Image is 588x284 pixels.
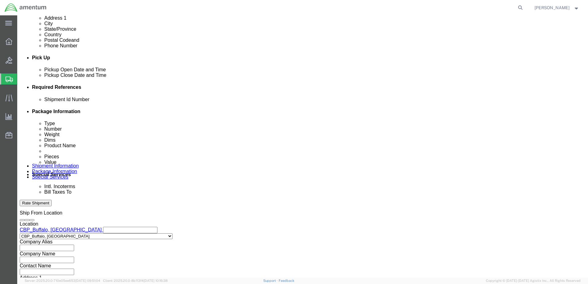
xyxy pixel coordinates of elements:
span: [DATE] 10:16:38 [144,279,168,282]
span: Client: 2025.20.0-8b113f4 [103,279,168,282]
a: Support [263,279,279,282]
img: logo [4,3,47,12]
a: Feedback [279,279,294,282]
button: [PERSON_NAME] [534,4,580,11]
span: Server: 2025.20.0-710e05ee653 [25,279,100,282]
span: [DATE] 09:51:04 [75,279,100,282]
iframe: FS Legacy Container [17,15,588,278]
span: Copyright © [DATE]-[DATE] Agistix Inc., All Rights Reserved [486,278,581,283]
span: Matthew Donnelly [534,4,570,11]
